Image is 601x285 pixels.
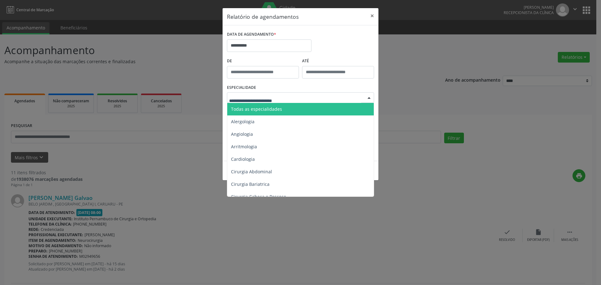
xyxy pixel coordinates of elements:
button: Close [366,8,378,23]
label: De [227,56,299,66]
h5: Relatório de agendamentos [227,13,299,21]
span: Cirurgia Cabeça e Pescoço [231,194,286,200]
span: Cirurgia Bariatrica [231,181,270,187]
span: Arritmologia [231,144,257,150]
label: ESPECIALIDADE [227,83,256,93]
span: Cardiologia [231,156,255,162]
span: Cirurgia Abdominal [231,169,272,175]
label: ATÉ [302,56,374,66]
label: DATA DE AGENDAMENTO [227,30,276,39]
span: Alergologia [231,119,254,125]
span: Todas as especialidades [231,106,282,112]
span: Angiologia [231,131,253,137]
